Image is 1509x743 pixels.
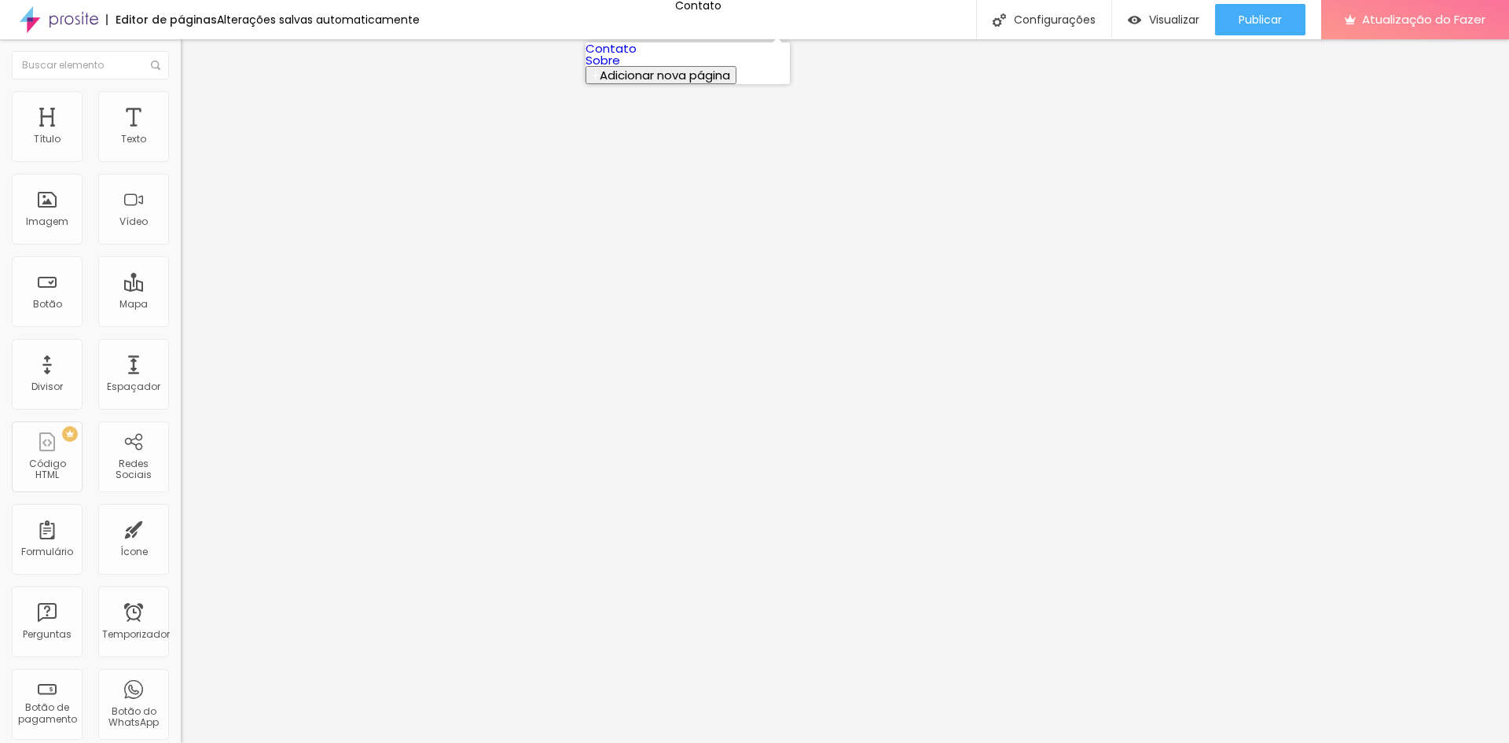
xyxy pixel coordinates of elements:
font: Redes Sociais [116,457,152,481]
font: Texto [121,132,146,145]
input: Buscar elemento [12,51,169,79]
font: Editor de páginas [116,12,217,28]
font: Configurações [1014,12,1096,28]
font: Visualizar [1149,12,1199,28]
font: Botão [33,297,62,311]
font: Formulário [21,545,73,558]
font: Atualização do Fazer [1362,11,1485,28]
button: Visualizar [1112,4,1215,35]
font: Botão do WhatsApp [108,704,159,729]
a: Sobre [586,52,620,68]
font: Divisor [31,380,63,393]
img: view-1.svg [1128,13,1141,27]
button: Adicionar nova página [586,66,736,84]
font: Vídeo [119,215,148,228]
button: Publicar [1215,4,1305,35]
img: Ícone [151,61,160,70]
font: Publicar [1239,12,1282,28]
font: Mapa [119,297,148,311]
font: Código HTML [29,457,66,481]
a: Contato [586,40,637,57]
font: Ícone [120,545,148,558]
font: Perguntas [23,627,72,641]
font: Temporizador [102,627,170,641]
iframe: Editor [181,39,1509,743]
font: Imagem [26,215,68,228]
font: Título [34,132,61,145]
font: Botão de pagamento [18,701,77,725]
font: Espaçador [107,380,160,393]
img: Ícone [993,13,1006,27]
font: Adicionar nova página [600,67,730,83]
font: Alterações salvas automaticamente [217,12,420,28]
